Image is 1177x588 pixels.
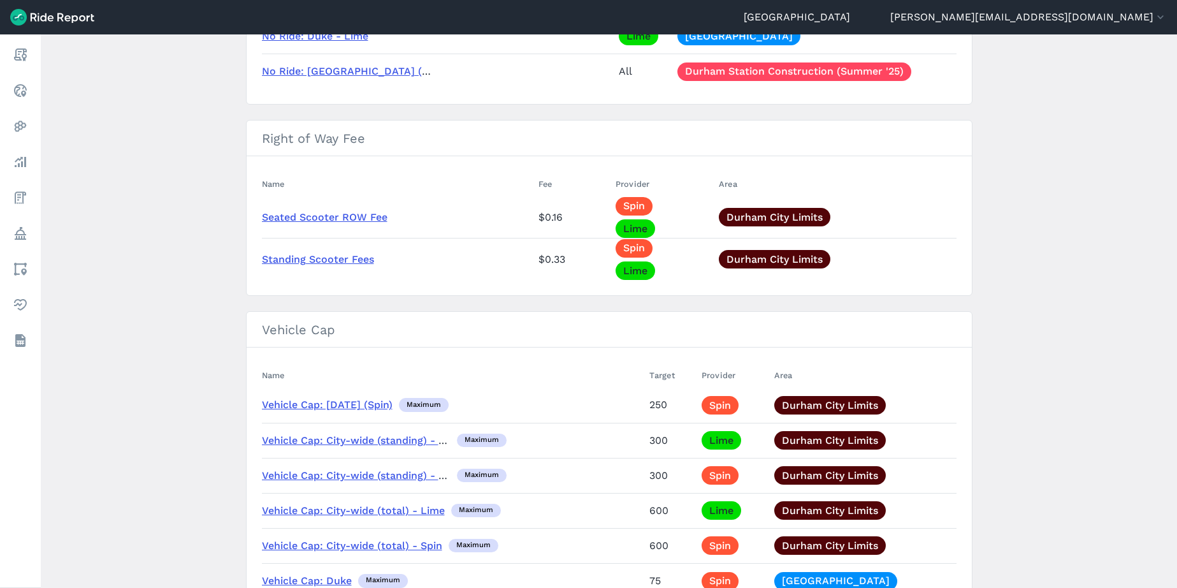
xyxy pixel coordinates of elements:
a: Durham City Limits [719,208,830,226]
a: Durham City Limits [774,501,886,520]
div: $0.16 [538,208,605,226]
td: 600 [644,528,696,563]
a: Durham City Limits [774,396,886,415]
a: Spin [702,536,739,555]
a: Lime [702,431,741,450]
a: Report [9,43,32,66]
th: Provider [610,172,714,196]
a: Vehicle Cap: City-wide (total) - Spin [262,540,442,552]
a: Spin [616,197,653,216]
h3: Vehicle Cap [247,312,972,348]
a: Lime [702,501,741,520]
td: 300 [644,458,696,493]
a: Vehicle Cap: City-wide (standing) - Lime [262,434,463,446]
div: maximum [457,469,507,483]
h3: Right of Way Fee [247,121,972,156]
th: Target [644,363,696,388]
a: Durham City Limits [774,431,886,450]
a: Durham City Limits [774,466,886,485]
a: Realtime [9,79,32,102]
a: Analyze [9,151,32,173]
a: Heatmaps [9,115,32,138]
div: All [619,62,668,80]
img: Ride Report [10,9,94,26]
th: Name [262,172,533,196]
th: Area [769,363,957,388]
a: Areas [9,258,32,281]
a: No Ride: [GEOGRAPHIC_DATA] (Summer '25 Construction) [262,65,553,77]
div: $0.33 [538,250,605,268]
a: Vehicle Cap: [DATE] (Spin) [262,399,393,411]
a: Spin [702,396,739,415]
a: Vehicle Cap: Duke [262,575,352,587]
a: Vehicle Cap: City-wide (standing) - Spin [262,469,460,481]
a: Durham Station Construction (Summer '25) [677,62,911,81]
a: Vehicle Cap: City-wide (total) - Lime [262,504,445,517]
a: Health [9,293,32,316]
a: Seated Scooter ROW Fee [262,211,387,223]
a: Durham City Limits [774,536,886,555]
td: 250 [644,388,696,423]
a: Datasets [9,329,32,352]
a: No Ride: Duke - Lime [262,30,368,42]
a: Policy [9,222,32,245]
th: Provider [697,363,769,388]
td: 600 [644,493,696,528]
div: maximum [457,434,507,448]
button: [PERSON_NAME][EMAIL_ADDRESS][DOMAIN_NAME] [890,10,1167,25]
a: Durham City Limits [719,250,830,268]
a: [GEOGRAPHIC_DATA] [677,27,800,45]
th: Fee [533,172,610,196]
div: maximum [358,574,408,588]
a: Spin [616,239,653,258]
th: Area [714,172,957,196]
a: Lime [616,261,655,280]
a: Lime [619,27,658,45]
th: Name [262,363,645,388]
a: Spin [702,466,739,485]
a: Standing Scooter Fees [262,253,374,265]
td: 300 [644,423,696,458]
div: maximum [451,504,501,518]
a: Fees [9,186,32,209]
a: Lime [616,219,655,238]
div: maximum [399,398,449,412]
a: [GEOGRAPHIC_DATA] [744,10,850,25]
div: maximum [449,539,498,553]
